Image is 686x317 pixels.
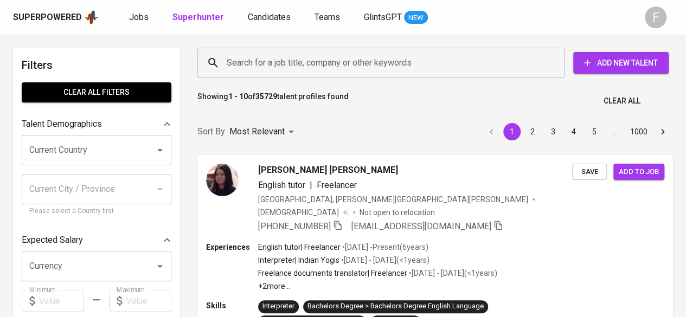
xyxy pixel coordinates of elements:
[228,92,248,101] b: 1 - 10
[572,164,607,180] button: Save
[604,94,640,108] span: Clear All
[22,113,171,135] div: Talent Demographics
[206,300,258,311] p: Skills
[606,126,624,137] div: …
[258,164,398,177] span: [PERSON_NAME] [PERSON_NAME]
[258,207,341,218] span: [DEMOGRAPHIC_DATA]
[258,180,305,190] span: English tutor
[565,123,582,140] button: Go to page 4
[206,164,239,196] img: d3b7465778c135562eab54683532f64a.png
[258,268,407,279] p: Freelance documents translator | Freelancer
[307,301,484,312] div: Bachelors Degree > Bachelors Degree English Language
[126,290,171,312] input: Value
[30,86,163,99] span: Clear All filters
[172,11,226,24] a: Superhunter
[197,91,349,111] p: Showing of talent profiles found
[229,125,285,138] p: Most Relevant
[654,123,671,140] button: Go to next page
[152,258,168,274] button: Open
[22,56,171,74] h6: Filters
[586,123,603,140] button: Go to page 5
[317,180,357,190] span: Freelancer
[197,125,225,138] p: Sort By
[481,123,673,140] nav: pagination navigation
[627,123,651,140] button: Go to page 1000
[339,255,429,266] p: • [DATE] - [DATE] ( <1 years )
[152,143,168,158] button: Open
[39,290,84,312] input: Value
[258,221,331,231] span: [PHONE_NUMBER]
[255,92,277,101] b: 35729
[258,255,339,266] p: Interpreter | Indian Yogis
[258,242,341,253] p: English tutor | Freelancer
[310,179,312,192] span: |
[22,82,171,102] button: Clear All filters
[524,123,541,140] button: Go to page 2
[172,12,224,22] b: Superhunter
[129,11,151,24] a: Jobs
[29,206,164,217] p: Please select a Country first
[619,166,659,178] span: Add to job
[544,123,562,140] button: Go to page 3
[229,122,298,142] div: Most Relevant
[22,229,171,251] div: Expected Salary
[315,11,342,24] a: Teams
[248,12,291,22] span: Candidates
[22,118,102,131] p: Talent Demographics
[258,194,528,205] div: [GEOGRAPHIC_DATA], [PERSON_NAME][GEOGRAPHIC_DATA][PERSON_NAME]
[206,242,258,253] p: Experiences
[248,11,293,24] a: Candidates
[364,11,428,24] a: GlintsGPT NEW
[129,12,149,22] span: Jobs
[13,9,99,25] a: Superpoweredapp logo
[364,12,402,22] span: GlintsGPT
[503,123,521,140] button: page 1
[262,301,294,312] div: Interpreter
[84,9,99,25] img: app logo
[22,234,83,247] p: Expected Salary
[258,281,497,292] p: +2 more ...
[341,242,428,253] p: • [DATE] - Present ( 6 years )
[613,164,664,180] button: Add to job
[578,166,601,178] span: Save
[599,91,645,111] button: Clear All
[351,221,491,231] span: [EMAIL_ADDRESS][DOMAIN_NAME]
[404,12,428,23] span: NEW
[407,268,497,279] p: • [DATE] - [DATE] ( <1 years )
[582,56,660,70] span: Add New Talent
[360,207,435,218] p: Not open to relocation
[573,52,669,74] button: Add New Talent
[315,12,340,22] span: Teams
[13,11,82,24] div: Superpowered
[645,7,666,28] div: F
